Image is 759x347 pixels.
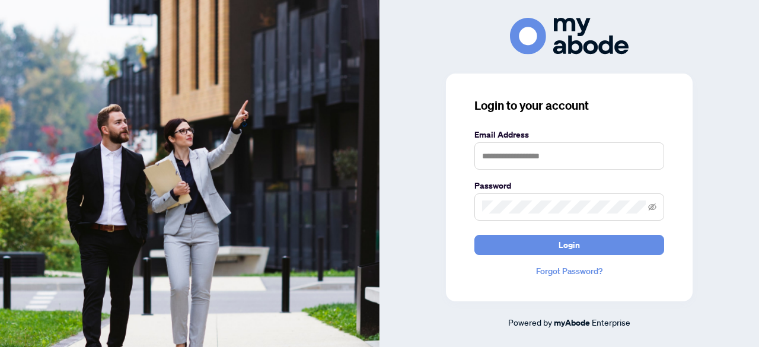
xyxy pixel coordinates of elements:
span: Enterprise [592,317,630,327]
span: Powered by [508,317,552,327]
button: Login [474,235,664,255]
span: Login [559,235,580,254]
label: Email Address [474,128,664,141]
h3: Login to your account [474,97,664,114]
label: Password [474,179,664,192]
span: eye-invisible [648,203,656,211]
a: Forgot Password? [474,265,664,278]
img: ma-logo [510,18,629,54]
a: myAbode [554,316,590,329]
